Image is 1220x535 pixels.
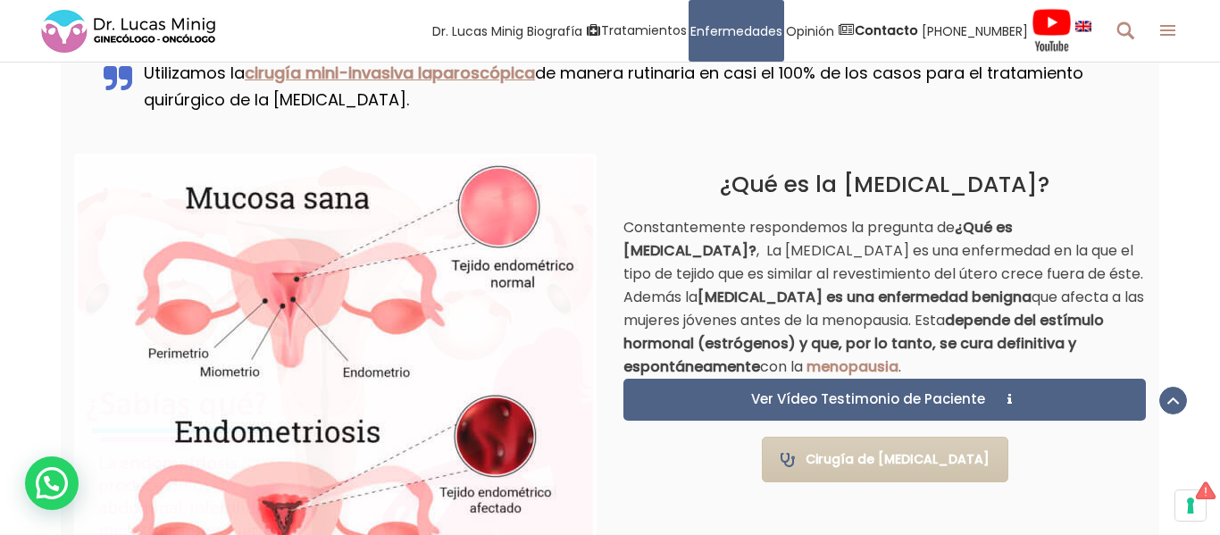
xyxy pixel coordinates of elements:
[601,21,687,41] span: Tratamientos
[690,21,782,41] span: Enfermedades
[144,60,1146,113] p: Utilizamos la de manera rutinaria en casi el 100% de los casos para el tratamiento quirúrgico de ...
[432,21,523,41] span: Dr. Lucas Minig
[25,456,79,510] div: WhatsApp contact
[623,310,1104,377] strong: depende del estímulo hormonal (estrógenos) y que, por lo tanto, se cura definitiva y espontáneamente
[806,356,898,377] a: menopausia
[855,21,918,39] strong: Contacto
[786,21,834,41] span: Opinión
[527,21,582,41] span: Biografía
[1075,21,1091,31] img: language english
[922,21,1028,41] span: [PHONE_NUMBER]
[762,437,1008,482] a: Cirugía de [MEDICAL_DATA]
[1032,8,1072,53] img: Videos Youtube Ginecología
[623,216,1146,379] p: Constantemente respondemos la pregunta de , La [MEDICAL_DATA] es una enfermedad en la que el tipo...
[623,379,1146,421] a: Ver Vídeo Testimonio de Paciente
[623,171,1146,198] h2: ¿Qué es la [MEDICAL_DATA]?
[742,392,989,405] span: Ver Vídeo Testimonio de Paciente
[245,62,535,84] a: cirugía mini-invasiva laparoscópica
[698,287,1032,307] strong: [MEDICAL_DATA] es una enfermedad benigna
